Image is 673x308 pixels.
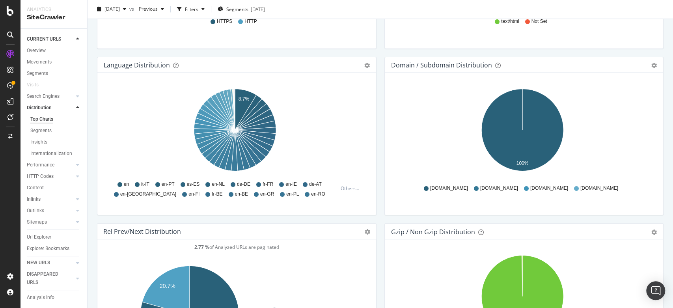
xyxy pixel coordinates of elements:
[27,6,81,13] div: Analytics
[27,233,82,241] a: Url Explorer
[286,190,299,197] span: en-PL
[260,190,274,197] span: en-GR
[33,46,39,52] img: tab_domain_overview_orange.svg
[30,138,82,146] a: Insights
[27,293,54,302] div: Analysis Info
[516,161,528,166] text: 100%
[27,104,52,112] div: Distribution
[212,181,225,187] span: en-NL
[124,181,129,187] span: en
[27,184,44,192] div: Content
[430,185,468,191] span: [DOMAIN_NAME]
[501,18,519,25] span: text/html
[27,81,47,89] a: Visits
[391,61,492,69] div: Domain / Subdomain Distribution
[244,18,257,25] span: HTTP
[239,96,250,102] text: 8.7%
[341,185,363,191] div: Others...
[30,138,47,146] div: Insights
[27,233,51,241] div: Url Explorer
[187,181,200,187] span: es-ES
[27,270,74,287] a: DISAPPEARED URLS
[30,127,52,135] div: Segments
[27,270,67,287] div: DISAPPEARED URLS
[263,181,273,187] span: fr-FR
[27,58,52,66] div: Movements
[27,172,74,181] a: HTTP Codes
[27,207,44,215] div: Outlinks
[27,92,74,101] a: Search Engines
[79,46,86,52] img: tab_keywords_by_traffic_grey.svg
[391,86,653,177] svg: A chart.
[22,13,39,19] div: v 4.0.25
[531,18,547,25] span: Not Set
[30,115,53,123] div: Top Charts
[27,35,74,43] a: CURRENT URLS
[27,245,82,253] a: Explorer Bookmarks
[365,229,370,234] i: Options
[129,6,136,13] span: vs
[27,161,54,169] div: Performance
[104,6,120,13] span: 2025 Aug. 18th
[27,218,74,226] a: Sitemaps
[136,3,167,16] button: Previous
[103,226,181,237] h4: Rel Prev/Next distribution
[120,190,176,197] span: en-[GEOGRAPHIC_DATA]
[141,181,149,187] span: it-IT
[188,190,199,197] span: en-FI
[27,259,74,267] a: NEW URLS
[160,283,175,289] text: 20.7%
[214,3,268,16] button: Segments[DATE]
[27,35,61,43] div: CURRENT URLS
[27,245,69,253] div: Explorer Bookmarks
[251,6,265,13] div: [DATE]
[13,13,19,19] img: logo_orange.svg
[285,181,297,187] span: en-IE
[530,185,568,191] span: [DOMAIN_NAME]
[27,92,60,101] div: Search Engines
[21,21,88,27] div: Dominio: [DOMAIN_NAME]
[27,69,48,78] div: Segments
[480,185,518,191] span: [DOMAIN_NAME]
[136,6,158,13] span: Previous
[27,69,82,78] a: Segments
[88,47,131,52] div: Keyword (traffico)
[162,181,175,187] span: en-PT
[94,3,129,16] button: [DATE]
[391,228,475,235] div: Gzip / Non Gzip Distribution
[194,243,209,250] strong: 2.77 %
[27,293,82,302] a: Analysis Info
[27,58,82,66] a: Movements
[13,21,19,27] img: website_grey.svg
[27,218,47,226] div: Sitemaps
[27,172,54,181] div: HTTP Codes
[309,181,322,187] span: de-AT
[27,47,46,55] div: Overview
[27,104,74,112] a: Distribution
[30,115,82,123] a: Top Charts
[235,190,248,197] span: en-BE
[651,63,657,68] div: gear
[194,243,279,250] span: of Analyzed URLs are paginated
[27,13,81,22] div: SiteCrawler
[27,184,82,192] a: Content
[646,281,665,300] div: Open Intercom Messenger
[226,6,248,13] span: Segments
[27,81,39,89] div: Visits
[104,86,366,177] div: A chart.
[41,47,60,52] div: Dominio
[27,195,74,203] a: Inlinks
[212,190,222,197] span: fr-BE
[311,190,325,197] span: en-RO
[174,3,208,16] button: Filters
[237,181,250,187] span: de-DE
[27,259,50,267] div: NEW URLS
[27,161,74,169] a: Performance
[651,229,657,235] div: gear
[27,47,82,55] a: Overview
[364,63,370,68] div: gear
[185,6,198,13] div: Filters
[30,127,82,135] a: Segments
[30,149,72,158] div: Internationalization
